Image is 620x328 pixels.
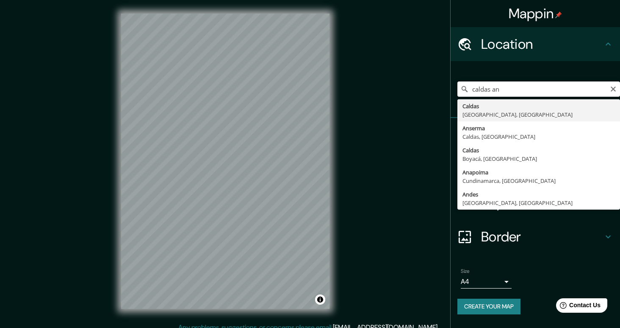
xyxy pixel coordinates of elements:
[509,5,562,22] h4: Mappin
[451,186,620,220] div: Layout
[462,177,615,185] div: Cundinamarca, [GEOGRAPHIC_DATA]
[451,118,620,152] div: Pins
[462,199,615,207] div: [GEOGRAPHIC_DATA], [GEOGRAPHIC_DATA]
[555,11,562,18] img: pin-icon.png
[481,228,603,245] h4: Border
[457,81,620,97] input: Pick your city or area
[462,154,615,163] div: Boyacá, [GEOGRAPHIC_DATA]
[462,110,615,119] div: [GEOGRAPHIC_DATA], [GEOGRAPHIC_DATA]
[457,299,520,314] button: Create your map
[462,168,615,177] div: Anapoima
[462,102,615,110] div: Caldas
[461,275,512,289] div: A4
[610,84,617,93] button: Clear
[462,124,615,132] div: Anserma
[451,27,620,61] div: Location
[121,14,329,309] canvas: Map
[462,190,615,199] div: Andes
[481,194,603,211] h4: Layout
[462,132,615,141] div: Caldas, [GEOGRAPHIC_DATA]
[315,294,325,305] button: Toggle attribution
[461,268,470,275] label: Size
[451,152,620,186] div: Style
[481,36,603,53] h4: Location
[451,220,620,254] div: Border
[545,295,611,319] iframe: Help widget launcher
[462,146,615,154] div: Caldas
